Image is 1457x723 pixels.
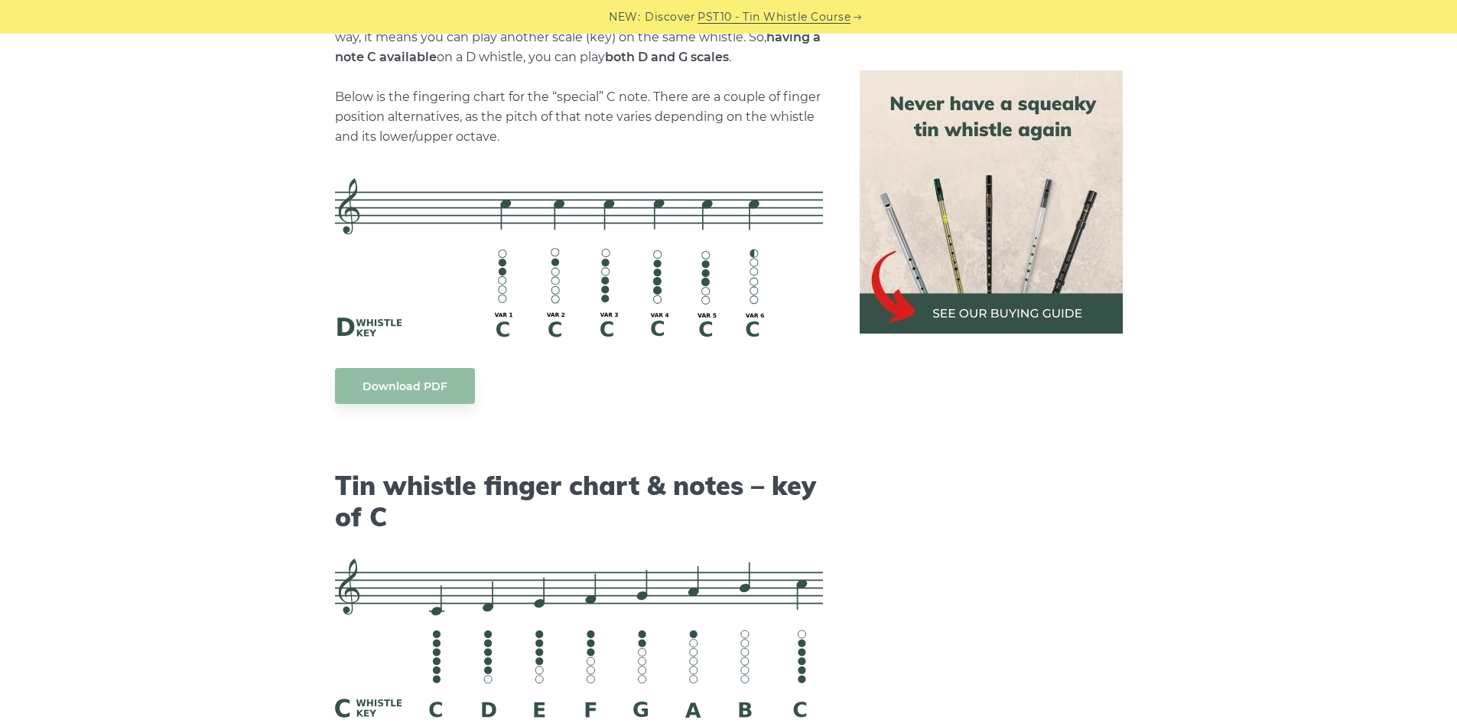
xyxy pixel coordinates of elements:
strong: both D and G scales [605,50,729,64]
h2: Tin whistle finger chart & notes – key of C [335,471,823,533]
a: PST10 - Tin Whistle Course [698,8,850,26]
a: Download PDF [335,368,475,404]
img: C Whistle Fingering Chart And Notes [335,559,823,718]
span: Discover [645,8,695,26]
span: NEW: [609,8,640,26]
img: tin whistle buying guide [860,70,1123,334]
img: C natural fingering on D whistle [335,178,823,337]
